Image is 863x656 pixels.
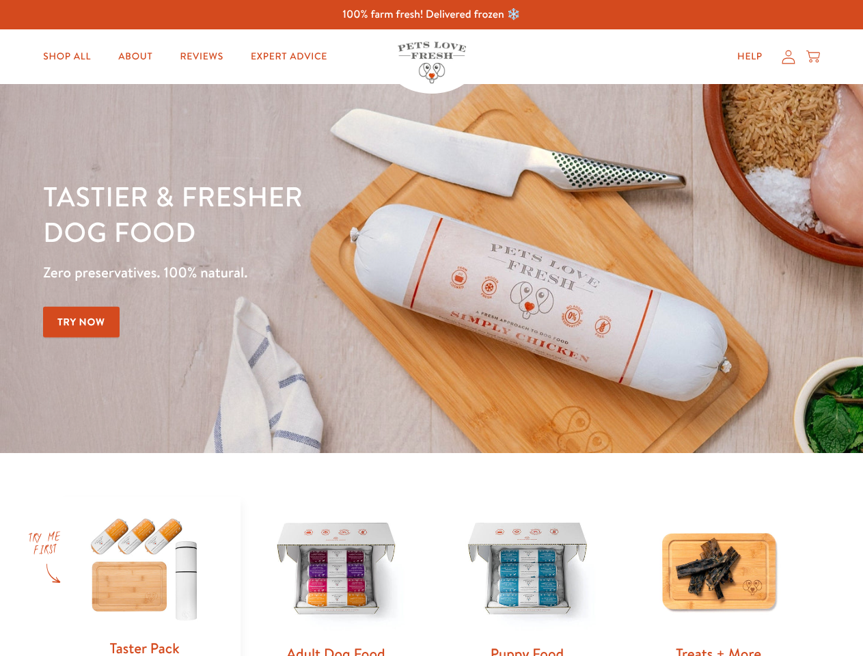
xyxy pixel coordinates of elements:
a: Shop All [32,43,102,70]
img: Pets Love Fresh [398,42,466,83]
a: Try Now [43,307,120,338]
p: Zero preservatives. 100% natural. [43,260,561,285]
a: About [107,43,163,70]
h1: Tastier & fresher dog food [43,178,561,249]
a: Reviews [169,43,234,70]
a: Help [726,43,773,70]
a: Expert Advice [240,43,338,70]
